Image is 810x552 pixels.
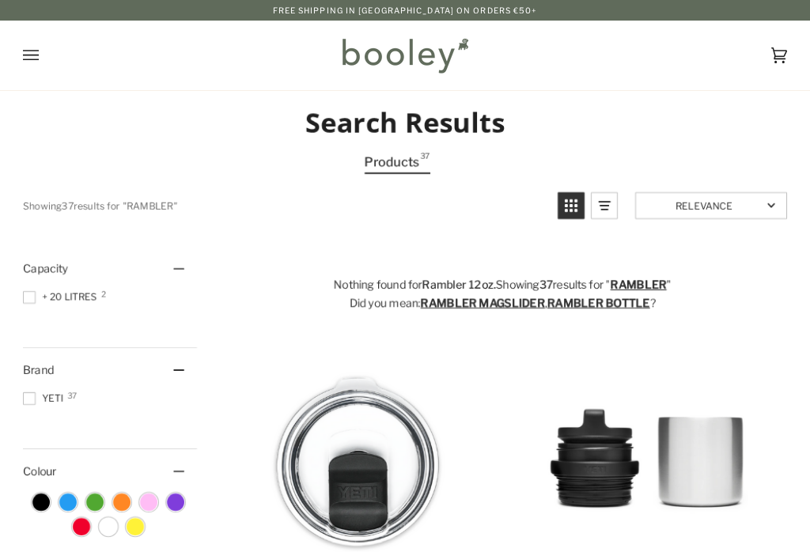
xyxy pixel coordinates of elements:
[335,32,474,78] img: Booley
[421,296,545,309] a: rambler magslider
[59,493,77,511] span: Colour: Blue
[140,493,157,511] span: Colour: Pink
[23,391,68,406] span: YETI
[334,278,494,291] span: Nothing found for
[113,493,131,511] span: Colour: Orange
[23,262,68,275] span: Capacity
[73,518,90,535] span: Colour: Red
[23,363,54,376] span: Brand
[422,278,494,291] b: Rambler 12oz
[365,151,430,174] a: View Products Tab
[547,296,650,309] a: rambler bottle
[127,518,144,535] span: Colour: Yellow
[218,259,785,327] div: .
[32,493,50,511] span: Colour: Black
[611,278,667,291] a: rambler
[421,151,430,172] span: 37
[62,200,74,212] b: 37
[86,493,104,511] span: Colour: Green
[645,200,762,212] span: Relevance
[167,493,184,511] span: Colour: Purple
[23,290,102,304] span: + 20 Litres
[591,192,618,219] a: View list mode
[67,391,77,399] span: 37
[23,21,70,90] button: Open menu
[23,464,68,478] span: Colour
[101,290,106,298] span: 2
[539,278,553,291] b: 37
[23,105,787,139] h2: Search Results
[350,296,656,309] span: Did you mean: , ?
[100,518,117,535] span: Colour: White
[273,4,538,17] p: Free Shipping in [GEOGRAPHIC_DATA] on Orders €50+
[558,192,585,219] a: View grid mode
[23,192,546,219] div: Showing results for " "
[635,192,787,219] a: Sort options
[496,278,672,291] span: Showing results for " "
